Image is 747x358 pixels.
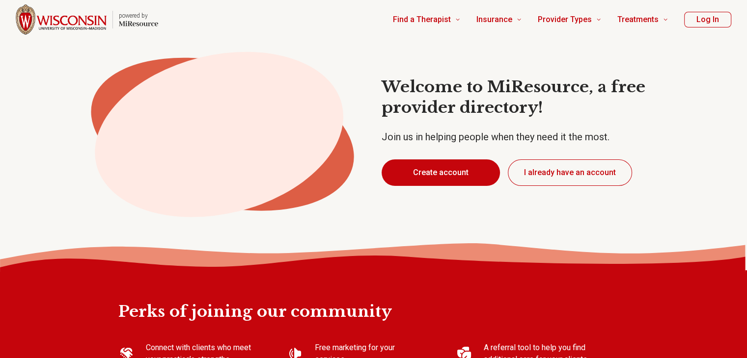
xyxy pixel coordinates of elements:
[684,12,731,27] button: Log In
[119,12,158,20] p: powered by
[382,130,672,144] p: Join us in helping people when they need it the most.
[617,13,659,26] span: Treatments
[382,77,672,118] h1: Welcome to MiResource, a free provider directory!
[382,159,500,186] button: Create account
[538,13,592,26] span: Provider Types
[508,159,632,186] button: I already have an account
[393,13,451,26] span: Find a Therapist
[118,270,629,322] h2: Perks of joining our community
[476,13,512,26] span: Insurance
[16,4,158,35] a: Home page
